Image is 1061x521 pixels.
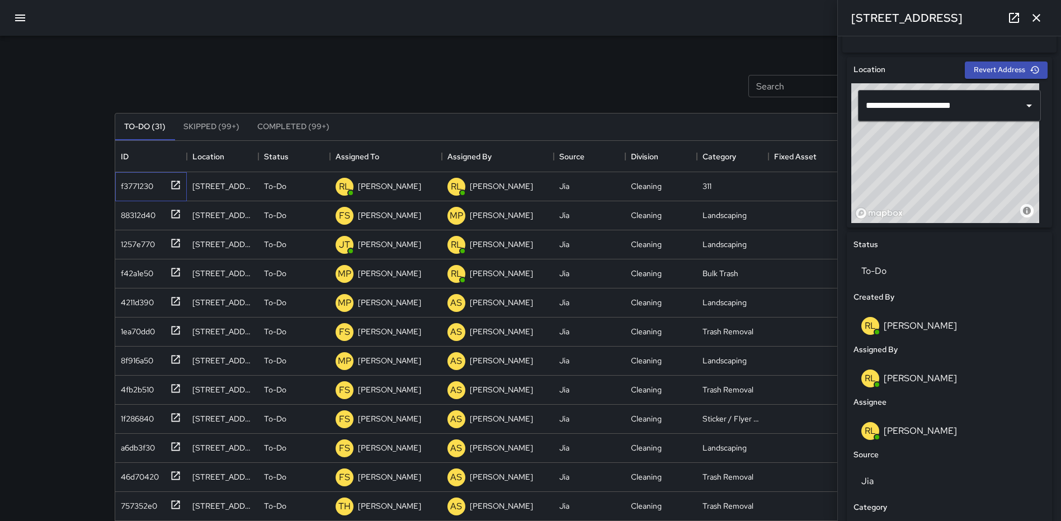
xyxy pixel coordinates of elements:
div: f3771230 [116,176,153,192]
div: Cleaning [631,210,662,221]
div: Source [559,141,584,172]
div: Assigned By [447,141,492,172]
p: MP [338,296,351,310]
p: AS [450,354,462,368]
button: Completed (99+) [248,113,338,140]
p: [PERSON_NAME] [358,442,421,453]
div: 70 N Street Northeast [192,500,253,511]
p: [PERSON_NAME] [470,471,533,482]
div: f42a1e50 [116,263,153,279]
div: Assigned To [330,141,442,172]
div: Jia [559,239,569,250]
div: Cleaning [631,355,662,366]
div: Location [187,141,258,172]
div: Cleaning [631,297,662,308]
div: Trash Removal [702,384,753,395]
p: FS [339,383,350,397]
div: 50 Massachusetts Ave NW [192,297,253,308]
p: MP [338,267,351,281]
div: Cleaning [631,471,662,482]
div: ID [115,141,187,172]
div: Jia [559,268,569,279]
div: Jia [559,355,569,366]
p: AS [450,413,462,426]
div: 300 H Street Northeast [192,413,253,424]
div: Jia [559,384,569,395]
div: Jia [559,181,569,192]
p: AS [450,383,462,397]
div: Jia [559,413,569,424]
p: To-Do [264,326,286,337]
div: Category [702,141,736,172]
p: RL [451,180,462,193]
div: 1275 First Street Northeast [192,210,253,221]
div: Landscaping [702,239,747,250]
p: To-Do [264,181,286,192]
p: [PERSON_NAME] [358,413,421,424]
p: To-Do [264,413,286,424]
p: [PERSON_NAME] [470,181,533,192]
p: [PERSON_NAME] [470,268,533,279]
div: Division [631,141,658,172]
div: a6db3f30 [116,438,155,453]
div: Jia [559,500,569,511]
div: 1ea70dd0 [116,321,155,337]
div: Cleaning [631,268,662,279]
div: Cleaning [631,181,662,192]
p: AS [450,442,462,455]
p: AS [450,471,462,484]
div: 8f916a50 [116,351,153,366]
div: Fixed Asset [774,141,817,172]
p: [PERSON_NAME] [358,181,421,192]
p: To-Do [264,268,286,279]
div: 4fb2b510 [116,380,154,395]
p: FS [339,471,350,484]
div: Landscaping [702,210,747,221]
div: Source [554,141,625,172]
div: Cleaning [631,442,662,453]
div: Jia [559,442,569,453]
div: Assigned By [442,141,554,172]
p: [PERSON_NAME] [358,500,421,511]
p: RL [451,267,462,281]
p: FS [339,325,350,339]
div: ID [121,141,129,172]
p: MP [450,209,463,222]
p: To-Do [264,210,286,221]
div: Jia [559,210,569,221]
div: 46d70420 [116,467,159,482]
p: [PERSON_NAME] [358,297,421,308]
div: Jia [559,326,569,337]
p: JT [339,238,350,252]
div: 1f286840 [116,409,154,424]
p: To-Do [264,297,286,308]
div: Cleaning [631,239,662,250]
p: To-Do [264,355,286,366]
div: Bulk Trash [702,268,738,279]
div: Jia [559,297,569,308]
div: Sticker / Flyer Removal [702,413,763,424]
div: Trash Removal [702,326,753,337]
p: [PERSON_NAME] [470,442,533,453]
div: 4211d390 [116,292,154,308]
p: [PERSON_NAME] [358,326,421,337]
div: 228 M Street Northeast [192,268,253,279]
div: Status [264,141,289,172]
p: [PERSON_NAME] [470,413,533,424]
div: 900 2nd Street Northeast [192,326,253,337]
p: [PERSON_NAME] [470,384,533,395]
p: [PERSON_NAME] [358,268,421,279]
button: Skipped (99+) [175,113,248,140]
p: To-Do [264,384,286,395]
p: TH [338,500,351,513]
p: FS [339,442,350,455]
p: To-Do [264,500,286,511]
p: AS [450,325,462,339]
div: 1257e770 [116,234,155,250]
div: Landscaping [702,355,747,366]
div: 1101 2nd Street Northeast [192,181,253,192]
div: 88312d40 [116,205,155,221]
div: Location [192,141,224,172]
div: 211 I Street Northeast [192,355,253,366]
div: Division [625,141,697,172]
